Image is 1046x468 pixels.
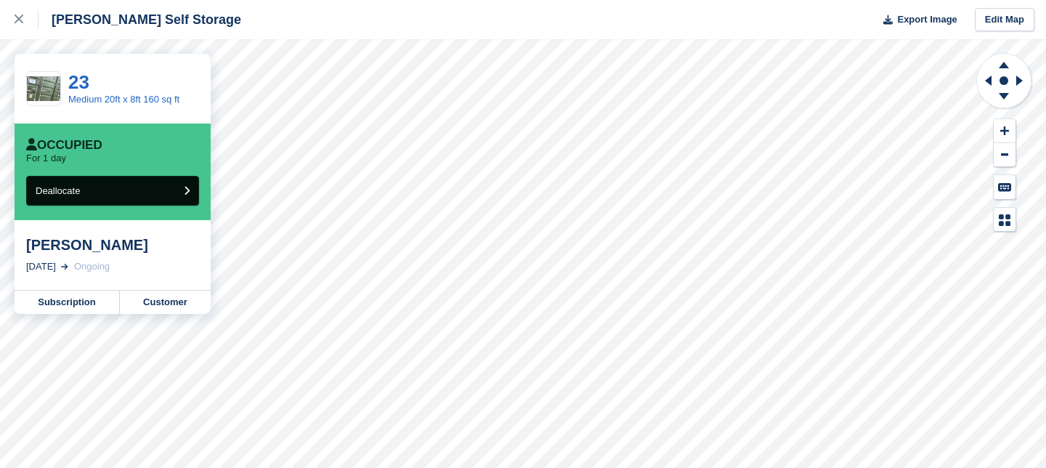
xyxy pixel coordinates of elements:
[26,259,56,274] div: [DATE]
[875,8,957,32] button: Export Image
[994,119,1015,143] button: Zoom In
[975,8,1034,32] a: Edit Map
[994,143,1015,167] button: Zoom Out
[68,94,179,105] a: Medium 20ft x 8ft 160 sq ft
[26,236,199,254] div: [PERSON_NAME]
[27,76,60,102] img: IMG_1002.jpeg
[26,153,66,164] p: For 1 day
[38,11,241,28] div: [PERSON_NAME] Self Storage
[120,291,211,314] a: Customer
[74,259,110,274] div: Ongoing
[994,208,1015,232] button: Map Legend
[36,185,80,196] span: Deallocate
[68,71,89,93] a: 23
[26,138,102,153] div: Occupied
[15,291,120,314] a: Subscription
[994,175,1015,199] button: Keyboard Shortcuts
[26,176,199,206] button: Deallocate
[61,264,68,270] img: arrow-right-light-icn-cde0832a797a2874e46488d9cf13f60e5c3a73dbe684e267c42b8395dfbc2abf.svg
[897,12,957,27] span: Export Image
